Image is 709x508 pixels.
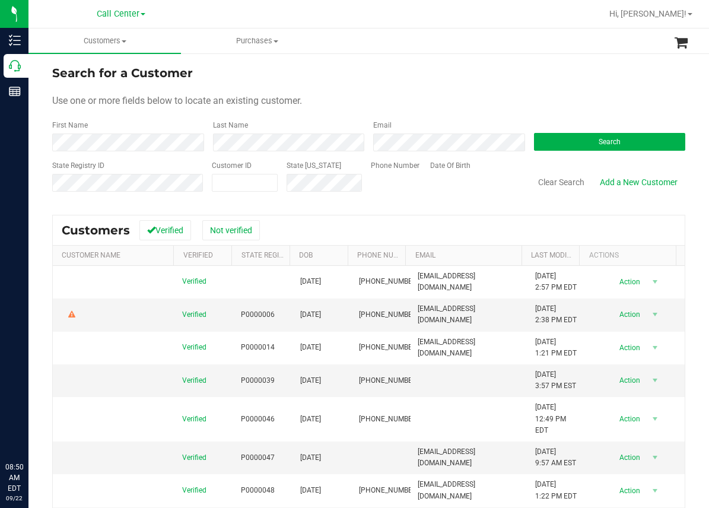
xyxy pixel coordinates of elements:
span: [EMAIL_ADDRESS][DOMAIN_NAME] [418,271,521,293]
span: P0000046 [241,414,275,425]
span: P0000006 [241,309,275,320]
span: [EMAIL_ADDRESS][DOMAIN_NAME] [418,336,521,359]
span: Action [609,482,647,499]
span: Customers [28,36,181,46]
a: Email [415,251,435,259]
span: Action [609,306,647,323]
span: [DATE] 3:57 PM EST [535,369,576,392]
p: 08:50 AM EDT [5,462,23,494]
span: Verified [182,485,206,496]
span: [EMAIL_ADDRESS][DOMAIN_NAME] [418,303,521,326]
span: [DATE] [300,342,321,353]
span: P0000014 [241,342,275,353]
span: P0000047 [241,452,275,463]
span: [DATE] [300,276,321,287]
span: select [647,482,662,499]
span: Verified [182,375,206,386]
span: Use one or more fields below to locate an existing customer. [52,95,302,106]
span: [DATE] 1:22 PM EDT [535,479,577,501]
a: Verified [183,251,213,259]
span: [PHONE_NUMBER] [359,485,418,496]
a: Last Modified [531,251,581,259]
iframe: Resource center [12,413,47,449]
label: Last Name [213,120,248,131]
span: P0000039 [241,375,275,386]
span: [DATE] 1:21 PM EDT [535,336,577,359]
span: [DATE] 2:57 PM EDT [535,271,577,293]
span: select [647,339,662,356]
a: DOB [299,251,313,259]
a: State Registry Id [241,251,304,259]
span: [DATE] [300,452,321,463]
label: Email [373,120,392,131]
span: [DATE] 2:38 PM EDT [535,303,577,326]
span: Action [609,449,647,466]
span: [DATE] 9:57 AM EST [535,446,576,469]
span: [PHONE_NUMBER] [359,309,418,320]
span: [EMAIL_ADDRESS][DOMAIN_NAME] [418,479,521,501]
label: Date Of Birth [430,160,470,171]
span: Verified [182,342,206,353]
span: select [647,274,662,290]
label: State Registry ID [52,160,104,171]
span: Search [599,138,621,146]
button: Search [534,133,686,151]
span: [DATE] [300,485,321,496]
a: Customer Name [62,251,120,259]
span: Purchases [182,36,333,46]
div: Actions [589,251,672,259]
span: select [647,411,662,427]
span: [PHONE_NUMBER] [359,342,418,353]
label: Phone Number [371,160,419,171]
inline-svg: Reports [9,85,21,97]
label: State [US_STATE] [287,160,341,171]
span: Hi, [PERSON_NAME]! [609,9,686,18]
span: select [647,372,662,389]
span: select [647,306,662,323]
button: Verified [139,220,191,240]
span: [PHONE_NUMBER] [359,375,418,386]
p: 09/22 [5,494,23,503]
a: Phone Number [357,251,412,259]
span: Verified [182,309,206,320]
inline-svg: Call Center [9,60,21,72]
span: [DATE] [300,309,321,320]
a: Add a New Customer [592,172,685,192]
span: [DATE] [300,375,321,386]
span: Action [609,274,647,290]
span: P0000048 [241,485,275,496]
button: Clear Search [530,172,592,192]
span: Action [609,411,647,427]
span: Customers [62,223,130,237]
span: Verified [182,414,206,425]
span: [DATE] 12:49 PM EDT [535,402,580,436]
span: [DATE] [300,414,321,425]
label: Customer ID [212,160,252,171]
span: Verified [182,276,206,287]
span: Call Center [97,9,139,19]
a: Customers [28,28,181,53]
a: Purchases [181,28,333,53]
div: Warning - Level 2 [66,309,77,320]
span: [EMAIL_ADDRESS][DOMAIN_NAME] [418,446,521,469]
button: Not verified [202,220,260,240]
span: select [647,449,662,466]
inline-svg: Inventory [9,34,21,46]
span: [PHONE_NUMBER] [359,276,418,287]
span: Search for a Customer [52,66,193,80]
span: Action [609,339,647,356]
span: Verified [182,452,206,463]
span: Action [609,372,647,389]
label: First Name [52,120,88,131]
span: [PHONE_NUMBER] [359,414,418,425]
